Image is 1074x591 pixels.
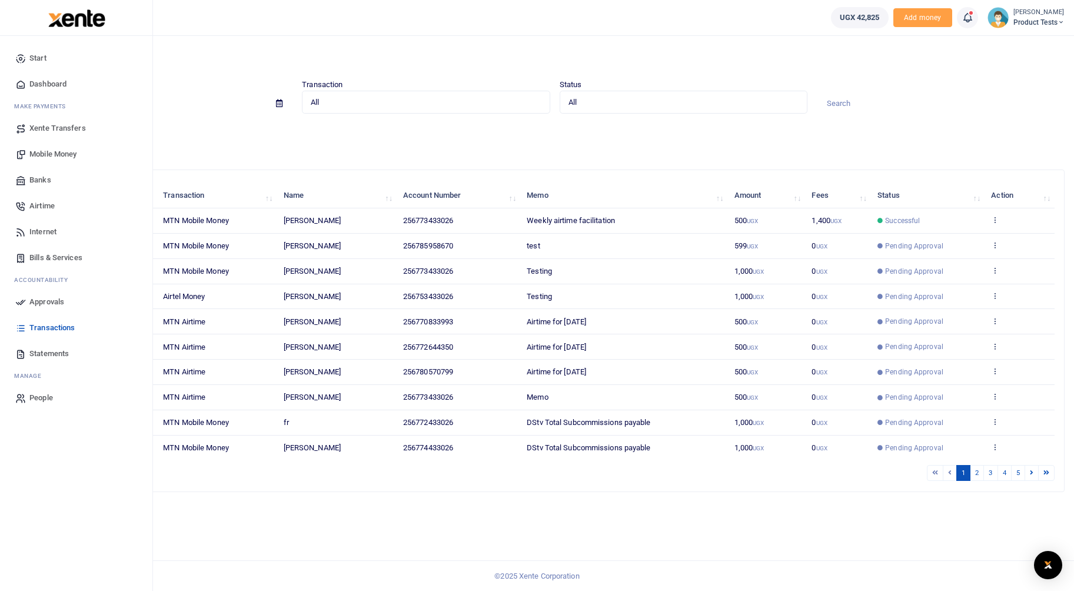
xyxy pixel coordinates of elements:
a: People [9,385,143,411]
th: Amount: activate to sort column ascending [727,183,805,208]
span: Airtime for [DATE] [527,367,586,376]
span: [PERSON_NAME] [284,241,341,250]
small: UGX [753,445,764,451]
a: UGX 42,825 [831,7,889,28]
span: Pending Approval [885,443,943,453]
th: Fees: activate to sort column ascending [805,183,871,208]
span: test [527,241,540,250]
small: UGX [816,394,827,401]
span: MTN Airtime [163,393,205,401]
span: 0 [812,267,827,275]
small: UGX [747,243,758,250]
span: 256772433026 [403,418,453,427]
span: Airtime for [DATE] [527,317,586,326]
span: fr [284,418,289,427]
span: MTN Mobile Money [163,216,229,225]
span: Product Tests [1013,17,1065,28]
span: 256773433026 [403,393,453,401]
li: Wallet ballance [826,7,893,28]
span: Add money [893,8,952,28]
a: Dashboard [9,71,143,97]
span: Dashboard [29,78,66,90]
a: Start [9,45,143,71]
small: UGX [753,420,764,426]
span: Pending Approval [885,417,943,428]
span: People [29,392,53,404]
a: profile-user [PERSON_NAME] Product Tests [987,7,1065,28]
span: MTN Mobile Money [163,418,229,427]
a: 4 [997,465,1012,481]
th: Account Number: activate to sort column ascending [397,183,520,208]
span: Pending Approval [885,341,943,352]
span: MTN Mobile Money [163,443,229,452]
span: 256785958670 [403,241,453,250]
span: Memo [527,393,548,401]
span: 500 [734,317,759,326]
span: [PERSON_NAME] [284,292,341,301]
img: logo-large [48,9,105,27]
span: Airtime for [DATE] [527,343,586,351]
span: [PERSON_NAME] [284,367,341,376]
span: 599 [734,241,759,250]
span: Airtime [29,200,55,212]
span: MTN Airtime [163,317,205,326]
span: Pending Approval [885,291,943,302]
small: UGX [747,344,758,351]
input: Search [817,94,1065,114]
small: UGX [830,218,842,224]
span: Testing [527,267,552,275]
span: [PERSON_NAME] [284,393,341,401]
span: 256753433026 [403,292,453,301]
span: Pending Approval [885,316,943,327]
span: Successful [885,215,920,226]
small: UGX [753,294,764,300]
small: UGX [816,294,827,300]
input: select period [45,94,267,114]
h4: Transactions [45,51,1065,64]
a: 3 [983,465,997,481]
span: Pending Approval [885,241,943,251]
a: Xente Transfers [9,115,143,141]
a: Internet [9,219,143,245]
span: 256772644350 [403,343,453,351]
span: 0 [812,443,827,452]
span: Mobile Money [29,148,77,160]
a: Approvals [9,289,143,315]
span: 256770833993 [403,317,453,326]
a: Bills & Services [9,245,143,271]
a: Mobile Money [9,141,143,167]
th: Memo: activate to sort column ascending [520,183,727,208]
span: 0 [812,317,827,326]
span: Weekly airtime facilitation [527,216,615,225]
div: Open Intercom Messenger [1034,551,1062,579]
th: Status: activate to sort column ascending [871,183,985,208]
span: [PERSON_NAME] [284,317,341,326]
th: Name: activate to sort column ascending [277,183,396,208]
span: 1,400 [812,216,842,225]
span: Start [29,52,46,64]
span: 0 [812,292,827,301]
span: 256780570799 [403,367,453,376]
small: [PERSON_NAME] [1013,8,1065,18]
small: UGX [747,319,758,326]
small: UGX [747,218,758,224]
span: anage [20,371,42,380]
span: [PERSON_NAME] [284,216,341,225]
span: Statements [29,348,69,360]
span: 0 [812,418,827,427]
span: Internet [29,226,56,238]
a: 2 [970,465,984,481]
li: Ac [9,271,143,289]
span: DStv Total Subcommissions payable [527,418,650,427]
span: MTN Mobile Money [163,267,229,275]
small: UGX [816,243,827,250]
a: 1 [956,465,970,481]
a: Add money [893,12,952,21]
span: 0 [812,343,827,351]
span: 500 [734,343,759,351]
th: Action: activate to sort column ascending [985,183,1055,208]
p: Download [45,128,1065,140]
label: Status [560,79,582,91]
a: Transactions [9,315,143,341]
span: Pending Approval [885,266,943,277]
